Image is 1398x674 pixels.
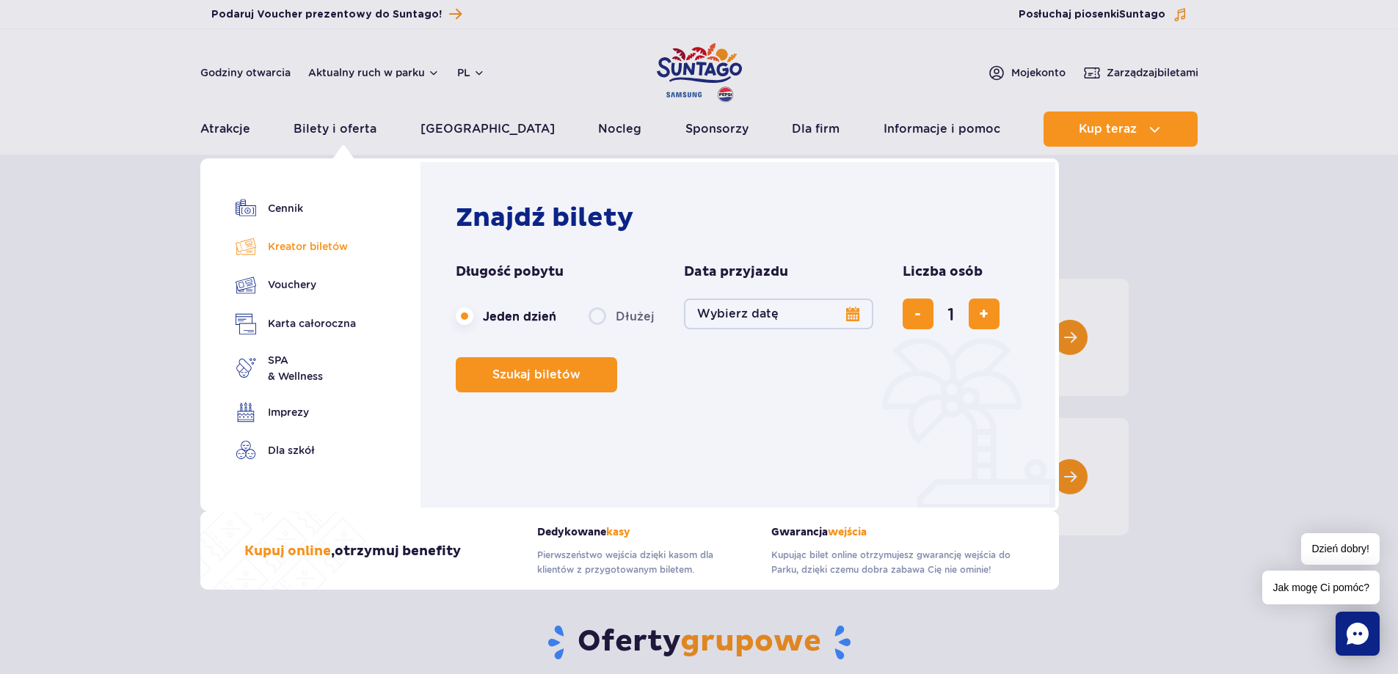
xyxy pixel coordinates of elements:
button: pl [457,65,485,80]
label: Dłużej [589,301,655,331]
a: Dla firm [792,111,840,147]
span: Kupuj online [244,543,331,560]
p: Kupując bilet online otrzymujesz gwarancję wejścia do Parku, dzięki czemu dobra zabawa Cię nie om... [771,548,1015,577]
a: Vouchery [236,274,356,296]
span: SPA & Wellness [268,352,323,384]
span: kasy [606,526,630,538]
h3: , otrzymuj benefity [244,543,461,560]
span: Zarządzaj biletami [1107,65,1198,80]
span: Data przyjazdu [684,263,788,281]
span: Szukaj biletów [492,368,580,381]
a: Godziny otwarcia [200,65,291,80]
form: Planowanie wizyty w Park of Poland [456,263,1027,392]
button: dodaj bilet [969,298,1000,329]
a: Zarządzajbiletami [1083,64,1198,81]
button: Kup teraz [1044,111,1198,147]
a: Sponsorzy [685,111,749,147]
a: Cennik [236,198,356,219]
span: Jak mogę Ci pomóc? [1262,571,1380,604]
label: Jeden dzień [456,301,556,331]
span: Moje konto [1011,65,1066,80]
strong: Gwarancja [771,526,1015,538]
a: Dla szkół [236,440,356,461]
a: Imprezy [236,402,356,422]
button: Aktualny ruch w parku [308,67,440,78]
div: Chat [1336,612,1380,656]
button: Szukaj biletów [456,357,617,392]
input: liczba biletów [933,296,969,331]
span: Długość pobytu [456,263,564,281]
p: Pierwszeństwo wejścia dzięki kasom dla klientów z przygotowanym biletem. [537,548,749,577]
a: Nocleg [598,111,641,147]
span: Liczba osób [903,263,983,281]
a: SPA& Wellness [236,352,356,384]
span: wejścia [828,526,867,538]
a: [GEOGRAPHIC_DATA] [421,111,555,147]
button: Wybierz datę [684,298,873,329]
span: Dzień dobry! [1301,533,1380,565]
a: Bilety i oferta [294,111,376,147]
a: Informacje i pomoc [884,111,1000,147]
span: Kup teraz [1079,122,1137,136]
a: Kreator biletów [236,236,356,257]
a: Karta całoroczna [236,313,356,334]
h2: Znajdź bilety [456,202,1027,234]
button: usuń bilet [903,298,933,329]
strong: Dedykowane [537,526,749,538]
a: Mojekonto [988,64,1066,81]
a: Atrakcje [200,111,250,147]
